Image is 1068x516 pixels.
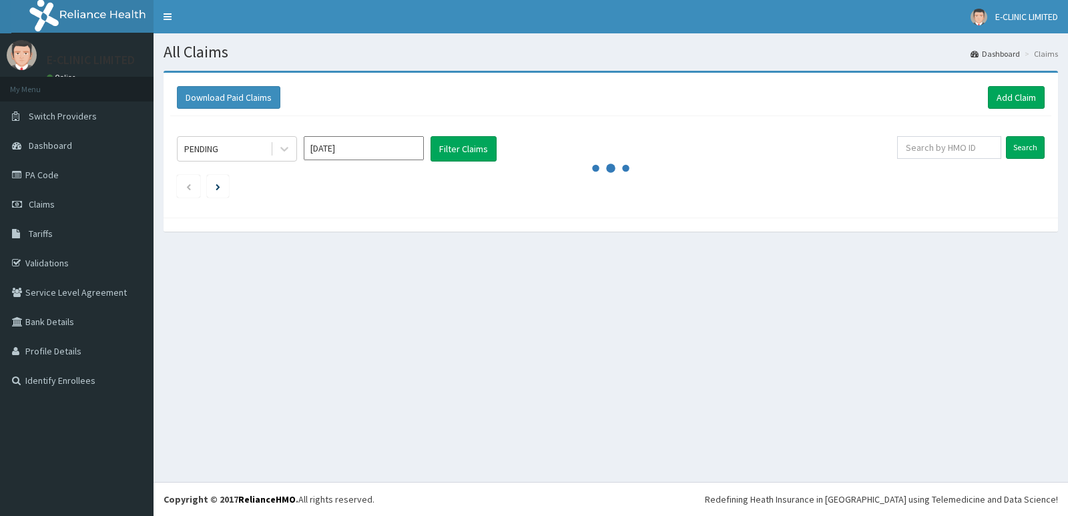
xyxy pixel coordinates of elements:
[29,110,97,122] span: Switch Providers
[186,180,192,192] a: Previous page
[216,180,220,192] a: Next page
[971,9,987,25] img: User Image
[591,148,631,188] svg: audio-loading
[431,136,497,162] button: Filter Claims
[47,54,135,66] p: E-CLINIC LIMITED
[304,136,424,160] input: Select Month and Year
[29,140,72,152] span: Dashboard
[164,493,298,505] strong: Copyright © 2017 .
[29,198,55,210] span: Claims
[1021,48,1058,59] li: Claims
[184,142,218,156] div: PENDING
[988,86,1045,109] a: Add Claim
[1006,136,1045,159] input: Search
[154,482,1068,516] footer: All rights reserved.
[164,43,1058,61] h1: All Claims
[29,228,53,240] span: Tariffs
[47,73,79,82] a: Online
[177,86,280,109] button: Download Paid Claims
[897,136,1002,159] input: Search by HMO ID
[971,48,1020,59] a: Dashboard
[238,493,296,505] a: RelianceHMO
[995,11,1058,23] span: E-CLINIC LIMITED
[7,40,37,70] img: User Image
[705,493,1058,506] div: Redefining Heath Insurance in [GEOGRAPHIC_DATA] using Telemedicine and Data Science!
